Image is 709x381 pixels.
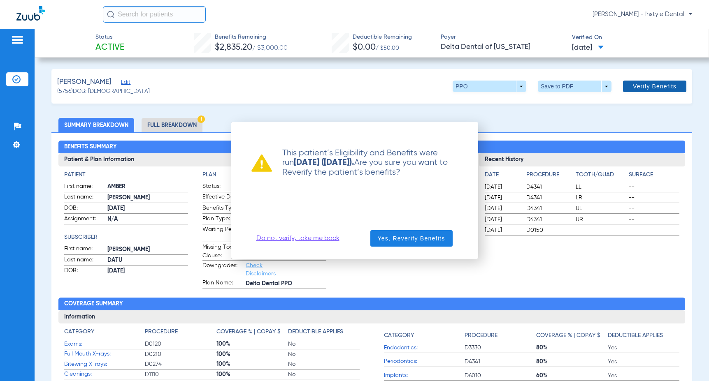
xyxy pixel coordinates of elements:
img: warning already ran verification recently [251,154,272,172]
span: Yes, Reverify Benefits [378,234,445,242]
strong: [DATE] ([DATE]). [294,159,354,167]
a: Do not verify, take me back [256,234,339,242]
iframe: Chat Widget [668,342,709,381]
p: This patient’s Eligibility and Benefits were run Are you sure you want to Reverify the patient’s ... [272,148,458,177]
button: Yes, Reverify Benefits [370,230,453,247]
